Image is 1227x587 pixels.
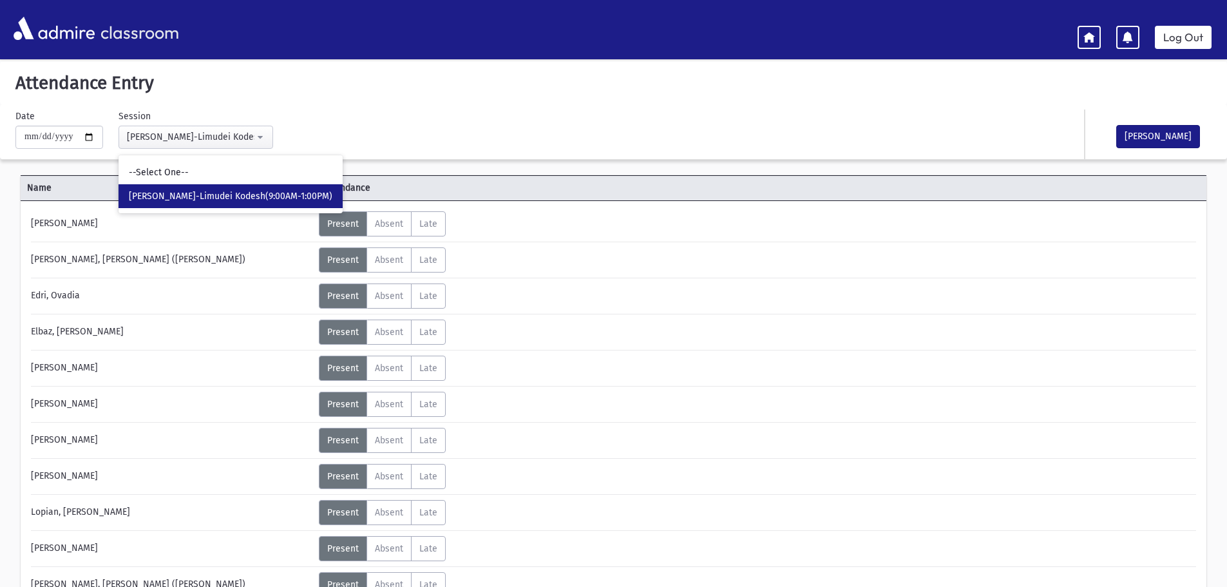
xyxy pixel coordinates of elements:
span: --Select One-- [129,166,189,179]
div: AttTypes [319,392,446,417]
div: AttTypes [319,464,446,489]
span: Absent [375,327,403,338]
span: Present [327,543,359,554]
div: AttTypes [319,536,446,561]
span: Absent [375,363,403,374]
div: [PERSON_NAME] [24,428,319,453]
span: Absent [375,255,403,265]
a: Log Out [1155,26,1212,49]
span: Present [327,507,359,518]
span: Late [419,327,437,338]
div: [PERSON_NAME]-Limudei Kodesh(9:00AM-1:00PM) [127,130,254,144]
span: Late [419,218,437,229]
span: Absent [375,218,403,229]
span: Absent [375,507,403,518]
span: Attendance [317,181,613,195]
span: Late [419,543,437,554]
span: Absent [375,435,403,446]
span: Absent [375,471,403,482]
span: Absent [375,291,403,302]
span: Late [419,291,437,302]
span: Present [327,291,359,302]
span: Absent [375,399,403,410]
div: AttTypes [319,356,446,381]
div: [PERSON_NAME] [24,392,319,417]
span: Name [21,181,317,195]
div: [PERSON_NAME] [24,211,319,236]
span: Present [327,363,359,374]
span: classroom [98,12,179,46]
span: Present [327,471,359,482]
span: Late [419,471,437,482]
div: AttTypes [319,284,446,309]
div: AttTypes [319,211,446,236]
label: Date [15,110,35,123]
span: Present [327,218,359,229]
span: [PERSON_NAME]-Limudei Kodesh(9:00AM-1:00PM) [129,190,332,203]
label: Session [119,110,151,123]
div: Edri, Ovadia [24,284,319,309]
span: Present [327,327,359,338]
span: Late [419,435,437,446]
button: [PERSON_NAME] [1116,125,1200,148]
span: Present [327,399,359,410]
span: Present [327,435,359,446]
div: [PERSON_NAME] [24,536,319,561]
div: [PERSON_NAME] [24,356,319,381]
h5: Attendance Entry [10,72,1217,94]
span: Late [419,399,437,410]
div: AttTypes [319,320,446,345]
div: Elbaz, [PERSON_NAME] [24,320,319,345]
span: Late [419,363,437,374]
span: Late [419,255,437,265]
div: [PERSON_NAME], [PERSON_NAME] ([PERSON_NAME]) [24,247,319,273]
img: AdmirePro [10,14,98,43]
div: AttTypes [319,500,446,525]
div: AttTypes [319,247,446,273]
span: Late [419,507,437,518]
div: [PERSON_NAME] [24,464,319,489]
span: Absent [375,543,403,554]
div: AttTypes [319,428,446,453]
button: Morah Roizy-Limudei Kodesh(9:00AM-1:00PM) [119,126,273,149]
span: Present [327,255,359,265]
div: Lopian, [PERSON_NAME] [24,500,319,525]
